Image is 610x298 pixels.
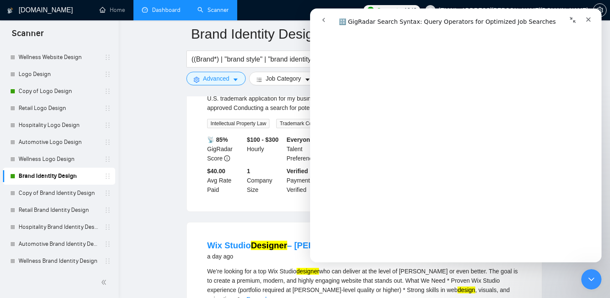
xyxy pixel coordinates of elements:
span: holder [104,207,111,214]
span: holder [104,190,111,197]
b: Everyone [287,136,313,143]
div: Company Size [245,166,285,194]
a: Automotive Brand Identity Design [19,236,99,253]
div: Talent Preference [285,135,325,163]
span: setting [194,76,200,83]
img: logo [7,4,13,17]
span: Intellectual Property Law [207,119,269,128]
span: caret-down [233,76,238,83]
b: Verified [287,168,308,174]
span: user [427,7,433,13]
span: holder [104,241,111,247]
span: holder [104,139,111,146]
span: holder [104,258,111,264]
a: Brand Identity Design [19,168,99,185]
span: double-left [101,278,109,287]
b: $100 - $300 [247,136,279,143]
a: Retail Logo Design [19,100,99,117]
span: Connects: [377,6,402,15]
span: holder [104,173,111,180]
span: info-circle [224,155,230,161]
span: 1048 [404,6,417,15]
a: Logo Design [19,66,99,83]
a: Wix StudioDesigner– [PERSON_NAME]-Level Quality or Better [207,241,458,250]
a: setting [593,7,607,14]
button: barsJob Categorycaret-down [249,72,317,85]
span: holder [104,88,111,95]
a: searchScanner [197,6,229,14]
img: upwork-logo.png [367,7,374,14]
span: holder [104,105,111,112]
mark: design [457,287,475,293]
span: Scanner [5,27,50,45]
span: Trademark Consulting [276,119,333,128]
span: holder [104,224,111,231]
div: a day ago [207,251,458,261]
iframe: Intercom live chat [581,269,602,290]
a: homeHome [100,6,125,14]
b: 📡 85% [207,136,228,143]
mark: designer [297,268,319,275]
div: Payment Verified [285,166,325,194]
span: holder [104,71,111,78]
div: Avg Rate Paid [205,166,245,194]
a: Wellness Brand Identity Design [19,253,99,270]
a: dashboardDashboard [142,6,180,14]
span: Job Category [266,74,301,83]
b: $40.00 [207,168,225,174]
button: settingAdvancedcaret-down [186,72,246,85]
div: Description: I’m looking for an experienced trademark consultant or attorney to guide me through ... [207,84,521,112]
a: Copy of Logo Design [19,83,99,100]
input: Scanner name... [191,23,525,45]
span: holder [104,122,111,129]
span: holder [104,54,111,61]
b: 1 [247,168,250,174]
a: Automotive Logo Design [19,134,99,151]
span: holder [104,156,111,163]
div: Hourly [245,135,285,163]
button: setting [593,3,607,17]
span: bars [256,76,262,83]
span: caret-down [305,76,311,83]
span: Advanced [203,74,229,83]
span: setting [593,7,606,14]
iframe: Intercom live chat [310,8,602,262]
input: Search Freelance Jobs... [191,54,418,65]
a: Hospitality Logo Design [19,117,99,134]
a: Retail Brand Identity Design [19,202,99,219]
a: Wellness Logo Design [19,151,99,168]
div: GigRadar Score [205,135,245,163]
a: Hospitality Brand Identity Design [19,219,99,236]
a: Wellness Website Design [19,49,99,66]
mark: Designer [251,241,287,250]
a: Copy of Brand Identity Design [19,185,99,202]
